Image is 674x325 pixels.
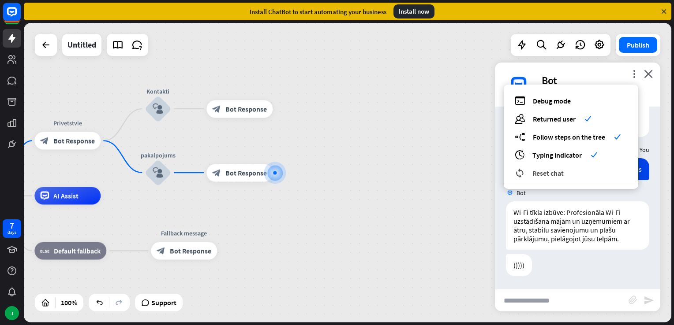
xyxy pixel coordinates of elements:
[225,104,267,113] span: Bot Response
[153,103,163,114] i: block_user_input
[515,150,525,160] i: archives
[151,295,176,310] span: Support
[40,137,49,145] i: block_bot_response
[53,192,79,200] span: AI Assist
[515,132,525,142] i: builder_tree
[393,4,434,18] div: Install now
[619,37,657,53] button: Publish
[28,119,107,128] div: Privetstvie
[170,247,211,255] span: Bot Response
[212,104,221,113] i: block_bot_response
[644,70,653,78] i: close
[515,114,525,124] i: users
[7,229,16,236] div: days
[53,137,95,145] span: Bot Response
[644,295,654,306] i: send
[532,169,564,177] span: Reset chat
[225,168,267,177] span: Bot Response
[58,295,80,310] div: 100%
[144,229,224,238] div: Fallback message
[515,168,525,178] i: reset_chat
[10,222,14,229] div: 7
[630,70,638,78] i: more_vert
[157,247,165,255] i: block_bot_response
[250,7,386,16] div: Install ChatBot to start automating your business
[506,201,649,250] div: Wi-Fi tīkla izbūve: Profesionāla Wi-Fi uzstādīšana mājām un uzņēmumiem ar ātru, stabilu savienoju...
[506,254,532,276] div: )))))
[5,306,19,320] div: J
[542,74,650,87] div: Bot
[40,247,49,255] i: block_fallback
[7,4,34,30] button: Open LiveChat chat widget
[212,168,221,177] i: block_bot_response
[640,146,649,154] span: You
[629,295,637,304] i: block_attachment
[67,34,96,56] div: Untitled
[3,219,21,238] a: 7 days
[515,96,525,106] i: debug
[533,133,605,141] span: Follow steps on the tree
[614,133,621,140] i: check
[584,115,591,122] i: check
[532,151,582,159] span: Typing indicator
[131,151,184,159] div: pakalpojums
[54,247,101,255] span: Default fallback
[533,114,576,123] span: Returned user
[533,96,571,105] span: Debug mode
[591,151,597,158] i: check
[517,189,526,197] span: Bot
[131,87,184,96] div: Kontakti
[153,167,163,178] i: block_user_input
